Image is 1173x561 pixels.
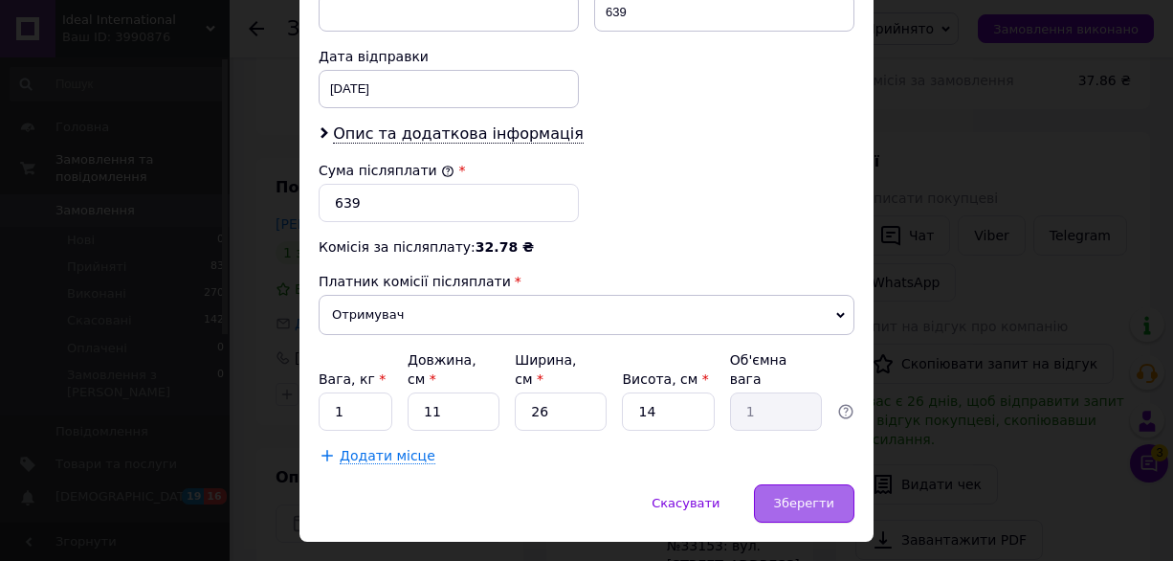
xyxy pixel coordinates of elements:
[319,237,854,257] div: Комісія за післяплату:
[730,350,822,389] div: Об'ємна вага
[622,371,708,387] label: Висота, см
[319,371,386,387] label: Вага, кг
[319,47,579,66] div: Дата відправки
[408,352,476,387] label: Довжина, см
[652,496,719,510] span: Скасувати
[333,124,584,144] span: Опис та додаткова інформація
[319,163,454,178] label: Сума післяплати
[319,274,511,289] span: Платник комісії післяплати
[515,352,576,387] label: Ширина, см
[319,295,854,335] span: Отримувач
[774,496,834,510] span: Зберегти
[340,448,435,464] span: Додати місце
[476,239,534,255] span: 32.78 ₴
